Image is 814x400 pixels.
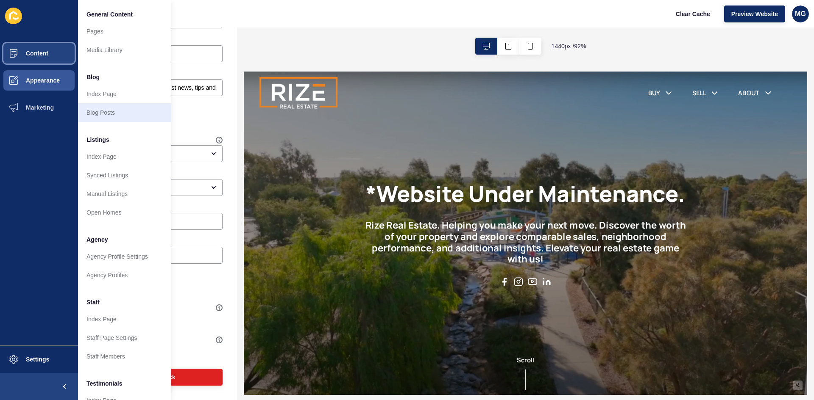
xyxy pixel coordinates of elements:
span: Clear Cache [676,10,710,18]
h1: *Website Under Maintenance. [133,118,478,146]
a: Agency Profile Settings [78,247,171,266]
a: Staff Members [78,347,171,366]
a: Media Library [78,41,171,59]
span: Staff [86,298,100,306]
span: Testimonials [86,379,123,388]
button: Preview Website [724,6,785,22]
span: Blog [86,73,100,81]
span: Agency [86,235,108,244]
span: General Content [86,10,133,19]
a: Agency Profiles [78,266,171,284]
a: Synced Listings [78,166,171,185]
span: Delete Block [139,373,175,381]
a: Blog Posts [78,103,171,122]
span: 1440 px / 92 % [552,42,586,50]
button: Clear Cache [669,6,717,22]
a: Staff Page Settings [78,328,171,347]
a: Manual Listings [78,185,171,203]
a: BUY [438,18,451,28]
a: Open Homes [78,203,171,222]
span: MG [795,10,806,18]
img: Company logo [17,4,102,42]
div: Scroll [3,307,607,345]
a: ABOUT [535,18,559,28]
a: Pages [78,22,171,41]
a: Index Page [78,147,171,166]
span: Listings [86,135,109,144]
a: SELL [486,18,501,28]
span: Preview Website [731,10,778,18]
a: Index Page [78,310,171,328]
h2: Rize Real Estate. Helping you make your next move. Discover the worth of your property and explor... [128,160,482,209]
a: Index Page [78,85,171,103]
